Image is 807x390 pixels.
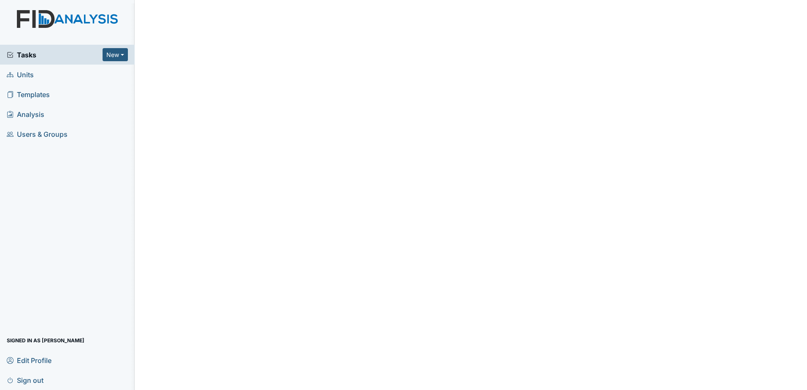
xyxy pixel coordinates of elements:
[7,108,44,121] span: Analysis
[7,374,43,387] span: Sign out
[7,334,84,347] span: Signed in as [PERSON_NAME]
[7,88,50,101] span: Templates
[7,354,51,367] span: Edit Profile
[7,68,34,81] span: Units
[7,50,103,60] a: Tasks
[103,48,128,61] button: New
[7,127,68,141] span: Users & Groups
